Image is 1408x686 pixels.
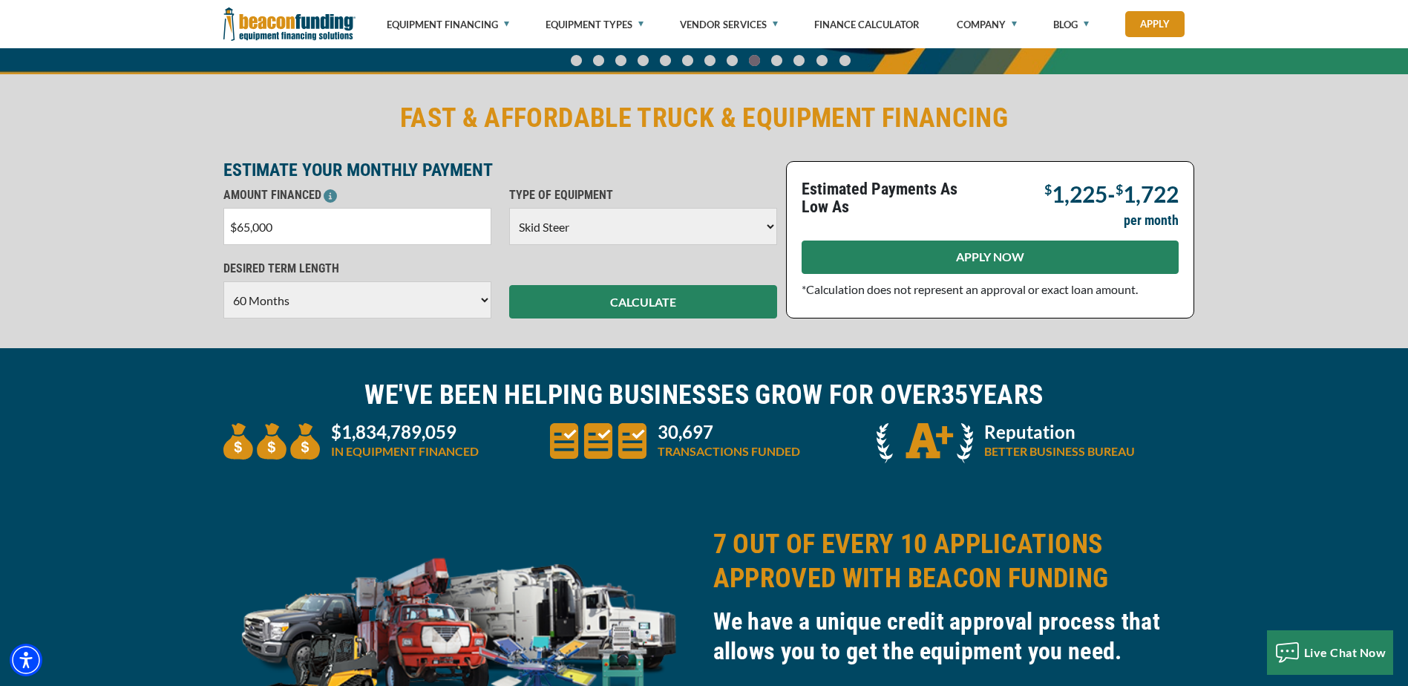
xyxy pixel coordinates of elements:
[1304,645,1386,659] span: Live Chat Now
[550,423,646,459] img: three document icons to convery large amount of transactions funded
[802,180,981,216] p: Estimated Payments As Low As
[223,186,491,204] p: AMOUNT FINANCED
[223,208,491,245] input: $
[941,379,969,411] span: 35
[802,282,1138,296] span: *Calculation does not represent an approval or exact loan amount.
[877,423,973,463] img: A + icon
[223,101,1185,135] h2: FAST & AFFORDABLE TRUCK & EQUIPMENT FINANCING
[984,423,1135,441] p: Reputation
[634,54,652,67] a: Go To Slide 3
[223,622,695,636] a: equipment collage
[1116,181,1123,197] span: $
[1044,180,1179,204] p: -
[331,423,479,441] p: $1,834,789,059
[984,442,1135,460] p: BETTER BUSINESS BUREAU
[223,260,491,278] p: DESIRED TERM LENGTH
[1267,630,1394,675] button: Live Chat Now
[802,241,1179,274] a: APPLY NOW
[1044,181,1052,197] span: $
[790,54,808,67] a: Go To Slide 10
[509,285,777,318] button: CALCULATE
[612,54,629,67] a: Go To Slide 2
[713,607,1185,666] h3: We have a unique credit approval process that allows you to get the equipment you need.
[589,54,607,67] a: Go To Slide 1
[723,54,741,67] a: Go To Slide 7
[658,423,800,441] p: 30,697
[813,54,831,67] a: Go To Slide 11
[331,442,479,460] p: IN EQUIPMENT FINANCED
[1052,180,1107,207] span: 1,225
[509,186,777,204] p: TYPE OF EQUIPMENT
[701,54,718,67] a: Go To Slide 6
[223,161,777,179] p: ESTIMATE YOUR MONTHLY PAYMENT
[678,54,696,67] a: Go To Slide 5
[1123,180,1179,207] span: 1,722
[658,442,800,460] p: TRANSACTIONS FUNDED
[656,54,674,67] a: Go To Slide 4
[713,527,1185,595] h2: 7 OUT OF EVERY 10 APPLICATIONS APPROVED WITH BEACON FUNDING
[223,423,320,460] img: three money bags to convey large amount of equipment financed
[1125,11,1185,37] a: Apply
[745,54,763,67] a: Go To Slide 8
[223,378,1185,412] h2: WE'VE BEEN HELPING BUSINESSES GROW FOR OVER YEARS
[567,54,585,67] a: Go To Slide 0
[836,54,854,67] a: Go To Slide 12
[1124,212,1179,229] p: per month
[10,644,42,676] div: Accessibility Menu
[767,54,785,67] a: Go To Slide 9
